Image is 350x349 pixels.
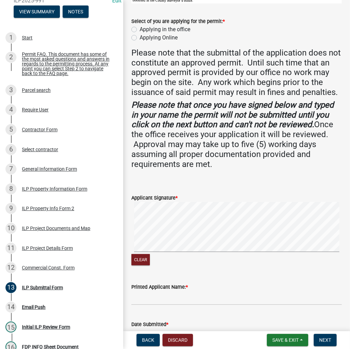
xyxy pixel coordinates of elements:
label: Printed Applicant Name: [131,285,188,290]
label: Applicant Signature [131,196,178,201]
div: 6 [5,144,16,155]
div: 7 [5,164,16,174]
wm-modal-confirm: Notes [63,9,89,15]
div: ILP Project Documents and Map [22,226,90,231]
h4: Please note that the submittal of the application does not constitute an approved permit. Until s... [131,48,342,97]
div: Parcel search [22,88,51,93]
div: General Information Form [22,167,77,171]
div: ILP Project Details Form [22,246,73,251]
div: 9 [5,203,16,214]
label: Select of you are applying for the permit: [131,19,225,24]
div: 8 [5,183,16,194]
h4: Once the office receives your application it will be reviewed. Approval may may take up to five (... [131,100,342,169]
div: 12 [5,262,16,273]
button: Discard [163,334,193,346]
div: 2 [5,52,16,63]
div: 3 [5,85,16,96]
div: Commercial Const. Form [22,265,75,270]
div: 13 [5,282,16,293]
button: Notes [63,5,89,18]
div: Contractor Form [22,127,57,132]
div: ILP Submittal Form [22,285,63,290]
span: Save & Exit [272,337,299,343]
span: Next [319,337,331,343]
label: Applying Online [140,34,178,42]
span: Back [142,337,154,343]
div: Email Push [22,305,46,310]
button: Clear [131,254,150,265]
div: 10 [5,223,16,234]
div: 1 [5,32,16,43]
button: Save & Exit [267,334,308,346]
div: 4 [5,104,16,115]
label: Applying in the office [140,25,190,34]
strong: Please note that once you have signed below and typed in your name the permit will not be submitt... [131,100,334,130]
div: 5 [5,124,16,135]
div: Select contractor [22,147,58,152]
div: Initial ILP Review Form [22,325,70,329]
wm-modal-confirm: Summary [14,9,60,15]
div: Permit FAQ. This document has some of the most asked questions and answers in regards to the perm... [22,52,112,76]
div: 11 [5,243,16,254]
button: View Summary [14,5,60,18]
label: Date Submitted [131,322,168,327]
div: 14 [5,302,16,313]
div: Start [22,35,33,40]
button: Next [314,334,337,346]
div: ILP Property Info Form 2 [22,206,74,211]
div: ILP Property Information Form [22,186,87,191]
div: 15 [5,322,16,333]
div: Require User [22,107,49,112]
button: Back [137,334,160,346]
